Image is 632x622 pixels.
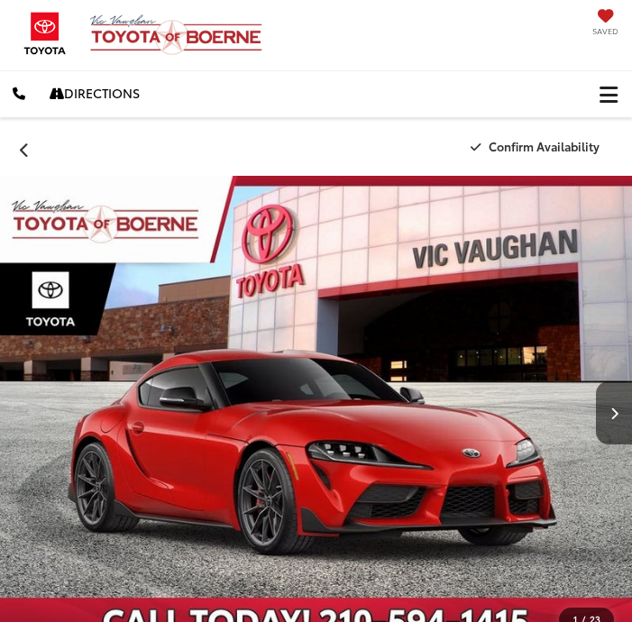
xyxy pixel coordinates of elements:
button: Confirm Availability [461,131,615,162]
span: Saved [592,25,618,37]
img: Toyota [14,6,77,60]
a: My Saved Vehicles [592,15,618,37]
span: Confirm Availability [489,138,600,154]
button: Click to show site navigation [585,71,632,117]
img: Vic Vaughan Toyota of Boerne [89,14,272,56]
a: Directions [37,70,152,116]
button: Next image [596,381,632,444]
